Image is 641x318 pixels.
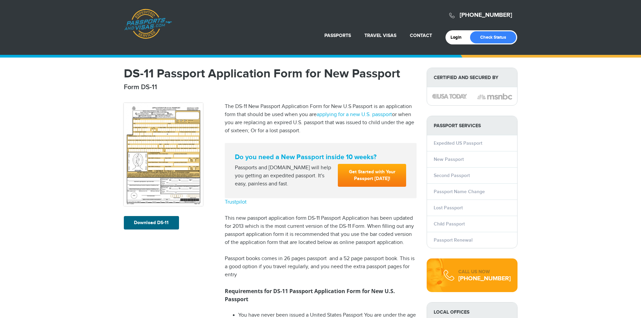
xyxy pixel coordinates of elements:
[434,156,464,162] a: New Passport
[225,255,417,279] p: Passport books comes in 26 pages passport and a 52 page passport book. This is a good option if y...
[232,164,335,188] div: Passports and [DOMAIN_NAME] will help you getting an expedited passport. It's easy, painless and ...
[124,9,172,39] a: Passports & [DOMAIN_NAME]
[225,287,417,303] h3: Requirements for DS-11 Passport Application Form for New U.S. Passport
[225,199,247,205] a: Trustpilot
[434,237,472,243] a: Passport Renewal
[427,116,517,135] strong: PASSPORT SERVICES
[427,68,517,87] strong: Certified and Secured by
[434,189,485,195] a: Passport Name Change
[235,153,406,161] strong: Do you need a New Passport inside 10 weeks?
[434,173,470,178] a: Second Passport
[124,68,417,80] h1: DS-11 Passport Application Form for New Passport
[124,216,179,229] a: Download DS-11
[470,31,516,43] a: Check Status
[225,214,417,247] p: This new passport application form DS-11 Passport Application has been updated for 2013 which is ...
[317,111,392,118] a: applying for a new U.S. passport
[458,269,511,275] div: CALL US NOW
[225,103,417,135] p: The DS-11 New Passport Application Form for New U.S Passport is an application form that should b...
[124,103,203,206] img: DS-11
[410,33,432,38] a: Contact
[324,33,351,38] a: Passports
[451,35,466,40] a: Login
[364,33,396,38] a: Travel Visas
[434,140,482,146] a: Expedited US Passport
[477,93,512,101] img: image description
[460,11,512,19] a: [PHONE_NUMBER]
[434,221,465,227] a: Child Passport
[434,205,463,211] a: Lost Passport
[338,164,406,187] a: Get Started with Your Passport [DATE]!
[124,83,417,91] h2: Form DS-11
[432,94,467,99] img: image description
[458,275,511,282] div: [PHONE_NUMBER]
